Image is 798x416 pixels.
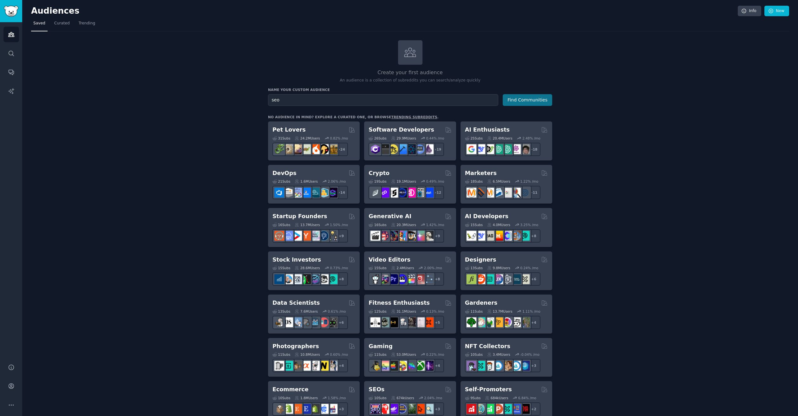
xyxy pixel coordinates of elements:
[369,223,386,227] div: 16 Sub s
[292,188,302,198] img: Docker_DevOps
[388,188,398,198] img: ethstaker
[274,361,284,371] img: analog
[527,143,540,156] div: + 18
[738,6,761,16] a: Info
[406,144,416,154] img: reactnative
[319,361,329,371] img: Nikon
[426,136,444,140] div: 0.44 % /mo
[467,404,476,414] img: youtubepromotion
[502,361,512,371] img: CryptoArt
[369,309,386,314] div: 12 Sub s
[370,361,380,371] img: linux_gaming
[426,309,444,314] div: 0.13 % /mo
[424,231,434,241] img: DreamBooth
[295,179,318,184] div: 1.6M Users
[518,396,536,400] div: 6.84 % /mo
[475,317,485,327] img: succulents
[301,317,311,327] img: dataengineering
[274,404,284,414] img: dropship
[295,223,320,227] div: 13.7M Users
[520,223,538,227] div: 3.25 % /mo
[424,144,434,154] img: elixir
[292,317,302,327] img: statistics
[415,404,425,414] img: GoogleSearchConsole
[272,396,290,400] div: 10 Sub s
[379,144,389,154] img: software
[465,223,483,227] div: 15 Sub s
[415,188,425,198] img: CryptoNews
[511,231,521,241] img: llmops
[511,144,521,154] img: OpenAIDev
[274,274,284,284] img: dividends
[475,188,485,198] img: bigseo
[283,361,293,371] img: streetphotography
[397,404,407,414] img: SEO_cases
[493,231,503,241] img: MistralAI
[511,404,521,414] img: betatests
[424,404,434,414] img: The_SEO
[397,188,407,198] img: web3
[379,274,389,284] img: editors
[467,317,476,327] img: vegetablegardening
[274,317,284,327] img: MachineLearning
[502,231,512,241] img: OpenSourceAI
[520,352,540,357] div: -0.04 % /mo
[328,144,337,154] img: dogbreed
[424,266,442,270] div: 2.00 % /mo
[493,274,503,284] img: UXDesign
[406,404,416,414] img: Local_SEO
[31,6,738,16] h2: Audiences
[424,396,442,400] div: 2.04 % /mo
[475,231,485,241] img: DeepSeek
[272,386,309,393] h2: Ecommerce
[511,274,521,284] img: learndesign
[520,361,530,371] img: DigitalItems
[465,352,483,357] div: 10 Sub s
[391,223,416,227] div: 20.3M Users
[465,136,483,140] div: 25 Sub s
[467,231,476,241] img: LangChain
[330,136,348,140] div: 0.82 % /mo
[292,231,302,241] img: startup
[388,404,398,414] img: seogrowth
[465,212,508,220] h2: AI Developers
[369,299,430,307] h2: Fitness Enthusiasts
[292,361,302,371] img: AnalogCommunity
[426,179,444,184] div: 0.49 % /mo
[431,316,444,329] div: + 5
[465,266,483,270] div: 13 Sub s
[391,352,416,357] div: 53.0M Users
[391,309,416,314] div: 31.1M Users
[484,274,494,284] img: UI_Design
[406,188,416,198] img: defiblockchain
[424,274,434,284] img: postproduction
[330,223,348,227] div: 1.50 % /mo
[465,342,510,350] h2: NFT Collectors
[431,359,444,372] div: + 4
[397,274,407,284] img: VideoEditors
[76,18,97,31] a: Trending
[520,144,530,154] img: ArtificalIntelligence
[310,188,320,198] img: platformengineering
[424,188,434,198] img: defi_
[283,317,293,327] img: datascience
[511,317,521,327] img: UrbanGardening
[283,188,293,198] img: AWS_Certified_Experts
[370,404,380,414] img: SEO_Digital_Marketing
[388,274,398,284] img: premiere
[527,359,540,372] div: + 3
[319,317,329,327] img: datasets
[328,309,346,314] div: 0.61 % /mo
[475,404,485,414] img: AppIdeas
[268,88,552,92] h3: Name your custom audience
[397,361,407,371] img: GamerPals
[370,231,380,241] img: aivideo
[493,361,503,371] img: OpenSeaNFT
[335,316,348,329] div: + 6
[475,361,485,371] img: NFTMarketplace
[335,186,348,199] div: + 14
[272,169,297,177] h2: DevOps
[33,21,45,26] span: Saved
[301,361,311,371] img: SonyAlpha
[283,231,293,241] img: SaaS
